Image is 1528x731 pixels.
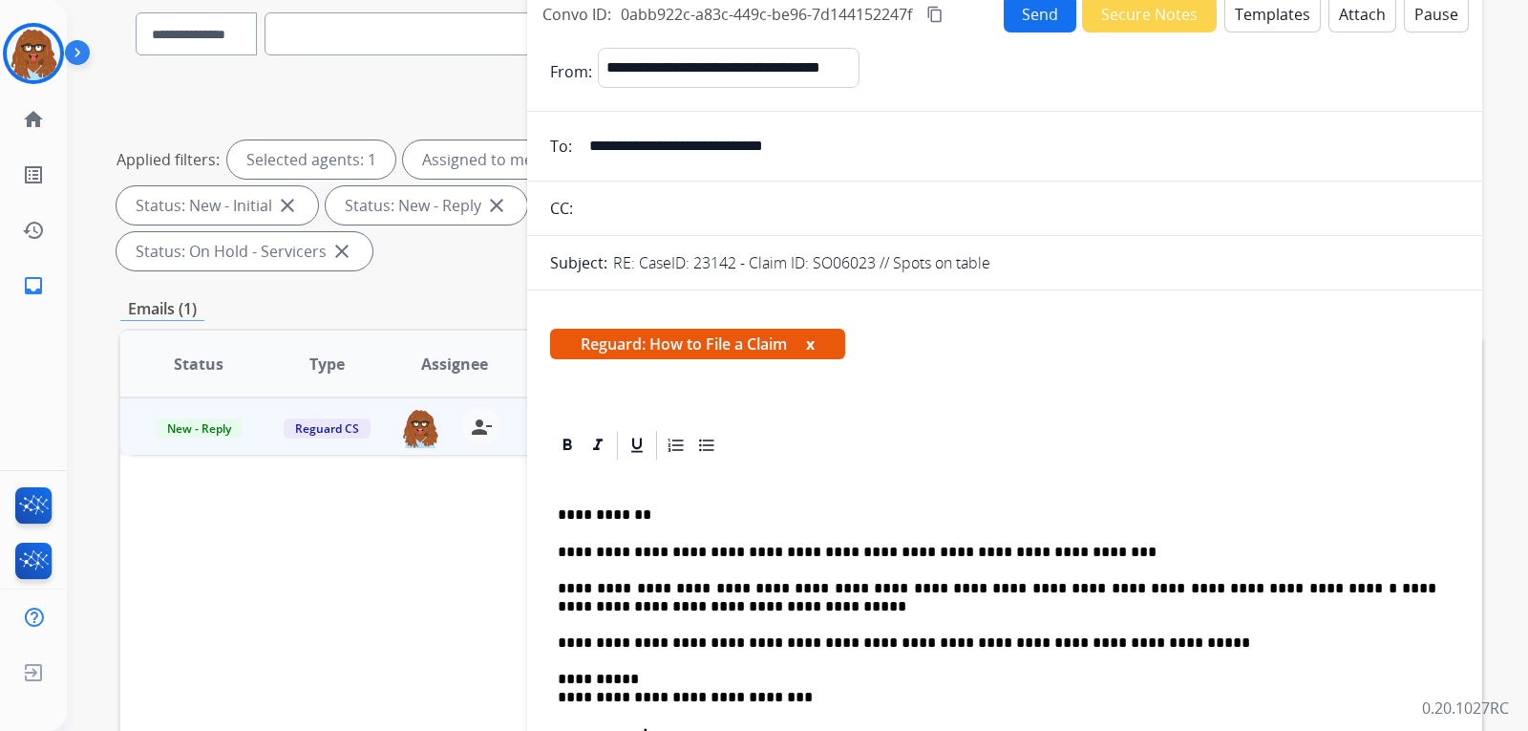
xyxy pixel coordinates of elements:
[326,186,527,225] div: Status: New - Reply
[662,431,690,460] div: Ordered List
[621,4,912,25] span: 0abb922c-a83c-449c-be96-7d144152247f
[550,197,573,220] p: CC:
[227,140,395,179] div: Selected agents: 1
[22,219,45,242] mat-icon: history
[1422,697,1509,720] p: 0.20.1027RC
[117,148,220,171] p: Applied filters:
[692,431,721,460] div: Bullet List
[485,194,508,217] mat-icon: close
[553,431,582,460] div: Bold
[550,60,592,83] p: From:
[22,163,45,186] mat-icon: list_alt
[117,232,372,270] div: Status: On Hold - Servicers
[22,108,45,131] mat-icon: home
[550,329,845,359] span: Reguard: How to File a Claim
[584,431,612,460] div: Italic
[156,419,243,439] span: New - Reply
[117,186,318,225] div: Status: New - Initial
[550,135,572,158] p: To:
[120,297,204,321] p: Emails (1)
[401,408,439,448] img: agent-avatar
[309,353,345,376] span: Type
[330,240,353,263] mat-icon: close
[613,251,990,274] p: RE: CaseID: 23142 - Claim ID: SO06023 // Spots on table
[623,431,651,460] div: Underline
[806,333,815,355] button: x
[470,416,493,439] mat-icon: person_remove
[22,274,45,297] mat-icon: inbox
[421,353,488,376] span: Assignee
[284,419,371,439] span: Reguard CS
[7,27,60,80] img: avatar
[542,3,611,26] p: Convo ID:
[276,194,299,217] mat-icon: close
[174,353,223,376] span: Status
[926,6,944,23] mat-icon: content_copy
[550,251,607,274] p: Subject:
[403,140,552,179] div: Assigned to me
